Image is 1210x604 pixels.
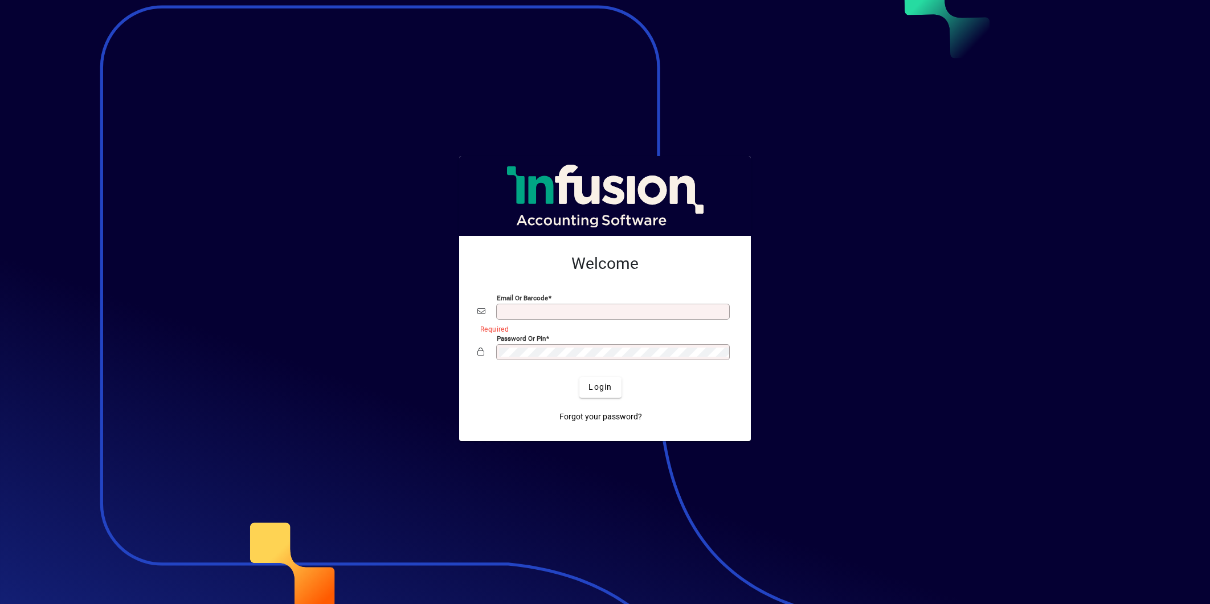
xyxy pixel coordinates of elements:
a: Forgot your password? [555,407,647,427]
h2: Welcome [477,254,733,274]
mat-label: Email or Barcode [497,293,548,301]
button: Login [579,377,621,398]
mat-error: Required [480,323,723,334]
span: Forgot your password? [559,411,642,423]
mat-label: Password or Pin [497,334,546,342]
span: Login [588,381,612,393]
